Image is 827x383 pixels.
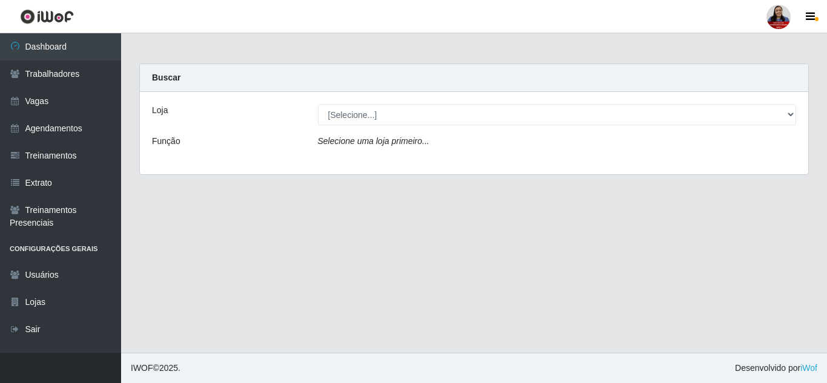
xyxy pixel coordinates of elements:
img: CoreUI Logo [20,9,74,24]
a: iWof [800,363,817,373]
span: © 2025 . [131,362,180,375]
strong: Buscar [152,73,180,82]
span: Desenvolvido por [735,362,817,375]
i: Selecione uma loja primeiro... [318,136,429,146]
span: IWOF [131,363,153,373]
label: Loja [152,104,168,117]
label: Função [152,135,180,148]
